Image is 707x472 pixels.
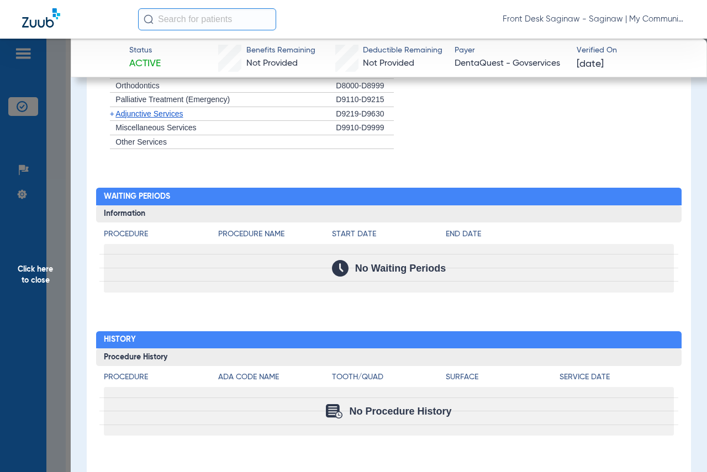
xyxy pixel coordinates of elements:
[332,372,446,383] h4: Tooth/Quad
[115,137,167,146] span: Other Services
[455,45,567,56] span: Payer
[115,95,230,104] span: Palliative Treatment (Emergency)
[446,229,674,240] h4: End Date
[560,372,673,387] app-breakdown-title: Service Date
[577,57,604,71] span: [DATE]
[138,8,276,30] input: Search for patients
[96,205,681,223] h3: Information
[115,123,196,132] span: Miscellaneous Services
[218,372,332,383] h4: ADA Code Name
[363,45,442,56] span: Deductible Remaining
[336,93,394,107] div: D9110-D9215
[104,229,218,240] h4: Procedure
[336,79,394,93] div: D8000-D8999
[96,348,681,366] h3: Procedure History
[446,372,560,383] h4: Surface
[218,229,332,244] app-breakdown-title: Procedure Name
[104,229,218,244] app-breakdown-title: Procedure
[332,229,446,240] h4: Start Date
[104,372,218,387] app-breakdown-title: Procedure
[455,57,567,71] span: DentaQuest - Govservices
[326,404,342,418] img: Calendar
[363,59,414,68] span: Not Provided
[218,229,332,240] h4: Procedure Name
[332,229,446,244] app-breakdown-title: Start Date
[129,45,161,56] span: Status
[246,45,315,56] span: Benefits Remaining
[332,260,349,277] img: Calendar
[115,109,183,118] span: Adjunctive Services
[336,107,394,121] div: D9219-D9630
[96,331,681,349] h2: History
[144,14,154,24] img: Search Icon
[577,45,689,56] span: Verified On
[218,372,332,387] app-breakdown-title: ADA Code Name
[96,188,681,205] h2: Waiting Periods
[115,81,159,90] span: Orthodontics
[332,372,446,387] app-breakdown-title: Tooth/Quad
[560,372,673,383] h4: Service Date
[503,14,685,25] span: Front Desk Saginaw - Saginaw | My Community Dental Centers
[336,121,394,135] div: D9910-D9999
[355,263,446,274] span: No Waiting Periods
[246,59,298,68] span: Not Provided
[129,57,161,71] span: Active
[446,229,674,244] app-breakdown-title: End Date
[446,372,560,387] app-breakdown-title: Surface
[22,8,60,28] img: Zuub Logo
[110,109,114,118] span: +
[652,419,707,472] iframe: Chat Widget
[104,372,218,383] h4: Procedure
[349,406,451,417] span: No Procedure History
